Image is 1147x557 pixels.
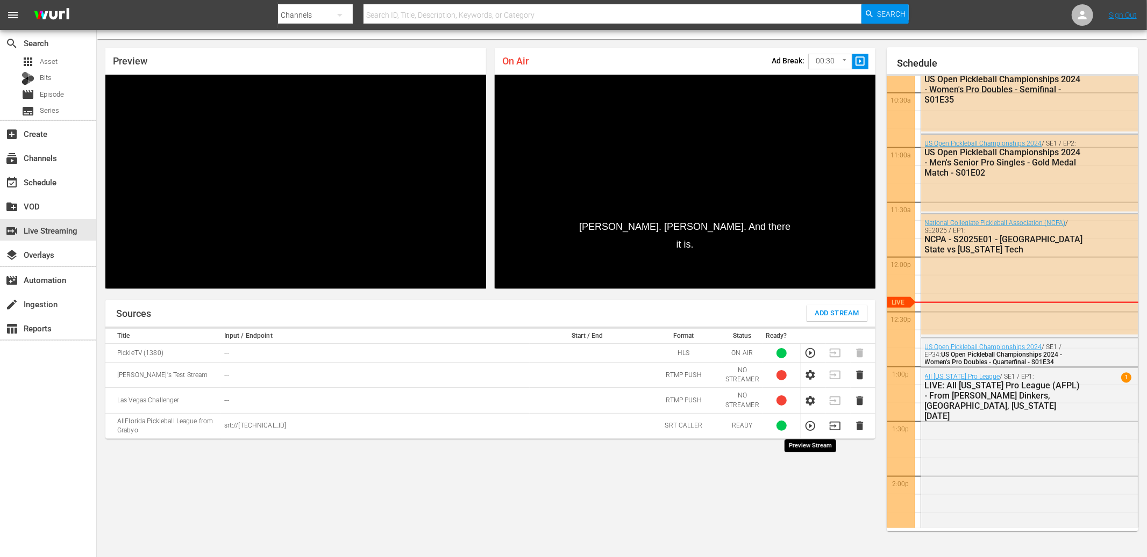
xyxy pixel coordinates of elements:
[722,388,763,413] td: NO STREAMER
[645,329,722,344] th: Format
[808,51,852,71] div: 00:30
[22,88,34,101] span: Episode
[22,72,34,85] div: Bits
[925,74,1084,105] div: US Open Pickleball Championships 2024 - Women's Pro Doubles - Semifinal - S01E35
[722,413,763,438] td: READY
[5,152,18,165] span: Channels
[829,420,841,432] button: Transition
[5,176,18,189] span: Schedule
[925,219,1066,227] a: National Collegiate Pickleball Association (NCPA)
[221,388,530,413] td: ---
[221,363,530,388] td: ---
[105,344,221,363] td: PickleTV (1380)
[878,4,906,24] span: Search
[854,369,866,381] button: Delete
[645,344,722,363] td: HLS
[530,329,645,344] th: Start / End
[925,343,1084,366] div: / SE1 / EP34:
[645,388,722,413] td: RTMP PUSH
[925,234,1084,255] div: NCPA - S2025E01 - [GEOGRAPHIC_DATA] State vs [US_STATE] Tech
[772,56,804,65] p: Ad Break:
[105,413,221,438] td: AllFlorida Pickleball League from Grabyo
[105,388,221,413] td: Las Vegas Challenger
[116,308,151,319] h1: Sources
[763,329,801,344] th: Ready?
[5,128,18,141] span: Create
[722,363,763,388] td: NO STREAMER
[861,4,909,24] button: Search
[897,58,1139,69] h1: Schedule
[5,200,18,213] span: VOD
[40,73,52,83] span: Bits
[925,343,1042,351] a: US Open Pickleball Championships 2024
[5,274,18,287] span: Automation
[40,56,58,67] span: Asset
[221,344,530,363] td: ---
[5,298,18,311] span: Ingestion
[26,3,77,28] img: ans4CAIJ8jUAAAAAAAAAAAAAAAAAAAAAAAAgQb4GAAAAAAAAAAAAAAAAAAAAAAAAJMjXAAAAAAAAAAAAAAAAAAAAAAAAgAT5G...
[22,105,34,118] span: Series
[40,89,64,100] span: Episode
[5,322,18,335] span: Reports
[815,307,859,320] span: Add Stream
[105,363,221,388] td: [PERSON_NAME]'s Test Stream
[1109,11,1137,19] a: Sign Out
[854,55,866,68] span: slideshow_sharp
[105,329,221,344] th: Title
[854,395,866,407] button: Delete
[105,75,486,288] div: Video Player
[645,363,722,388] td: RTMP PUSH
[221,329,530,344] th: Input / Endpoint
[807,305,867,321] button: Add Stream
[804,395,816,407] button: Configure
[925,351,1063,366] span: US Open Pickleball Championships 2024 - Women's Pro Doubles - Quarterfinal - S01E34
[40,105,59,116] span: Series
[854,420,866,432] button: Delete
[495,75,875,288] div: Video Player
[224,421,526,430] p: srt://[TECHNICAL_ID]
[925,140,1042,147] a: US Open Pickleball Championships 2024
[925,380,1084,421] div: LIVE: All [US_STATE] Pro League (AFPL) - From [PERSON_NAME] Dinkers, [GEOGRAPHIC_DATA], [US_STATE...
[722,344,763,363] td: ON AIR
[925,67,1084,105] div: / SE1 / EP35:
[804,347,816,359] button: Preview Stream
[113,55,147,67] span: Preview
[925,219,1084,255] div: / SE2025 / EP1:
[502,55,529,67] span: On Air
[722,329,763,344] th: Status
[5,249,18,262] span: Overlays
[925,140,1084,178] div: / SE1 / EP2:
[5,225,18,237] span: Live Streaming
[1121,373,1131,383] span: 1
[5,37,18,50] span: Search
[6,9,19,21] span: menu
[22,55,34,68] span: Asset
[804,369,816,381] button: Configure
[645,413,722,438] td: SRT CALLER
[925,373,1084,421] div: / SE1 / EP1:
[925,373,1000,380] a: All [US_STATE] Pro League
[925,147,1084,178] div: US Open Pickleball Championships 2024 - Men's Senior Pro Singles - Gold Medal Match - S01E02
